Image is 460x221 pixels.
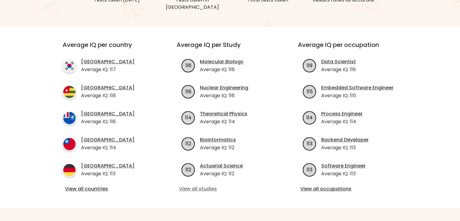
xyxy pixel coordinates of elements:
text: 114 [185,114,191,121]
p: Average IQ: 113 [321,170,366,177]
a: [GEOGRAPHIC_DATA] [81,162,135,170]
a: Actuarial Science [200,162,243,170]
p: Average IQ: 117 [81,66,135,73]
p: Average IQ: 114 [200,118,247,125]
text: 112 [185,166,191,173]
img: country [63,59,76,73]
a: [GEOGRAPHIC_DATA] [81,136,135,143]
a: Bioinformatics [200,136,236,143]
a: Nuclear Engineering [200,84,248,91]
p: Average IQ: 116 [200,66,243,73]
text: 116 [185,62,191,69]
text: 116 [185,88,191,95]
text: 112 [185,140,191,147]
a: Embedded Software Engineer [321,84,393,91]
a: View all countries [65,185,152,193]
h3: Average IQ per country [63,41,155,56]
p: Average IQ: 119 [321,66,356,73]
img: country [63,137,76,151]
h3: Average IQ per occupation [298,41,405,56]
a: [GEOGRAPHIC_DATA] [81,84,135,91]
p: Average IQ: 112 [200,170,243,177]
p: Average IQ: 116 [81,92,135,99]
p: Average IQ: 113 [81,170,135,177]
img: country [63,111,76,125]
a: Backend Developer [321,136,369,143]
h3: Average IQ per Study [177,41,283,56]
a: Theoretical Physics [200,110,247,117]
p: Average IQ: 116 [81,118,135,125]
a: [GEOGRAPHIC_DATA] [81,110,135,117]
a: View all occupations [300,185,402,193]
a: Molecular Biology [200,58,243,65]
p: Average IQ: 116 [200,92,248,99]
text: 113 [307,166,312,173]
p: Average IQ: 112 [200,144,236,151]
img: country [63,85,76,99]
a: Process Engineer [321,110,363,117]
a: Data Scientist [321,58,356,65]
text: 119 [307,62,312,69]
text: 115 [307,88,313,95]
p: Average IQ: 114 [81,144,135,151]
text: 114 [306,114,313,121]
p: Average IQ: 113 [321,144,369,151]
text: 113 [307,140,312,147]
p: Average IQ: 115 [321,92,393,99]
img: country [63,163,76,177]
a: Software Engineer [321,162,366,170]
a: [GEOGRAPHIC_DATA] [81,58,135,65]
a: View all studies [179,185,281,193]
p: Average IQ: 114 [321,118,363,125]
